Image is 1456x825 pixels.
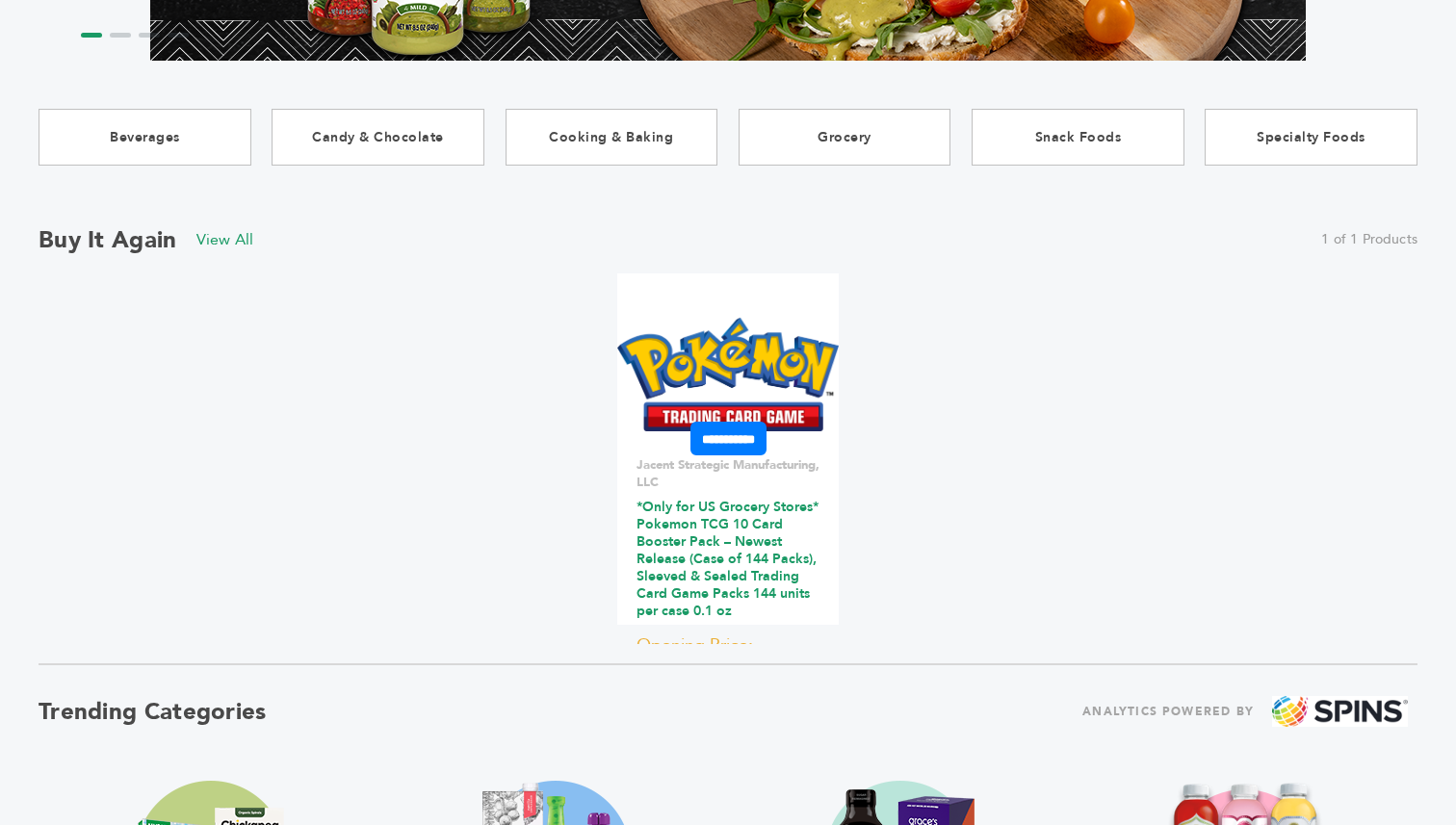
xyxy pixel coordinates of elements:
[637,632,819,687] p: $569.09
[637,632,753,658] span: Opening Price:
[1321,230,1417,249] span: 1 of 1 Products
[506,109,718,166] a: Cooking & Baking
[1082,700,1254,724] span: ANALYTICS POWERED BY
[637,498,819,620] a: *Only for US Grocery Stores* Pokemon TCG 10 Card Booster Pack – Newest Release (Case of 144 Packs...
[617,318,839,431] img: *Only for US Grocery Stores* Pokemon TCG 10 Card Booster Pack – Newest Release (Case of 144 Packs...
[739,109,951,166] a: Grocery
[196,229,254,250] a: View All
[110,33,131,38] li: Page dot 2
[39,109,251,166] a: Beverages
[39,696,267,728] h2: Trending Categories
[168,33,189,38] li: Page dot 4
[81,33,102,38] li: Page dot 1
[972,109,1184,166] a: Snack Foods
[39,224,177,256] h2: Buy it Again
[1205,109,1417,166] a: Specialty Foods
[637,456,819,491] p: Jacent Strategic Manufacturing, LLC
[1272,696,1408,728] img: spins.png
[272,109,484,166] a: Candy & Chocolate
[139,33,160,38] li: Page dot 3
